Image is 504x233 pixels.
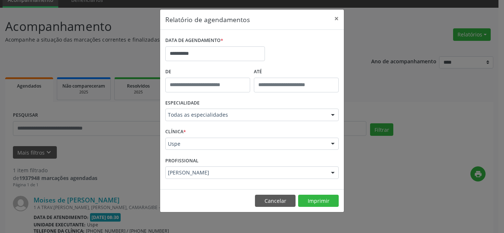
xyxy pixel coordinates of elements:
button: Cancelar [255,195,296,207]
label: CLÍNICA [165,126,186,138]
label: ESPECIALIDADE [165,98,200,109]
label: PROFISSIONAL [165,155,199,166]
label: DATA DE AGENDAMENTO [165,35,223,46]
span: Uspe [168,140,324,148]
h5: Relatório de agendamentos [165,15,250,24]
label: De [165,66,250,78]
label: ATÉ [254,66,339,78]
span: Todas as especialidades [168,111,324,119]
button: Close [329,10,344,28]
span: [PERSON_NAME] [168,169,324,176]
button: Imprimir [298,195,339,207]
